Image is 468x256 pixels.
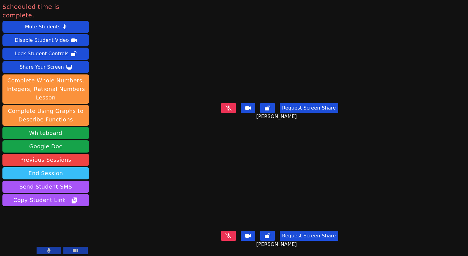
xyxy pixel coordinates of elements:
div: Lock Student Controls [15,49,69,59]
button: Complete Using Graphs to Describe Functions [2,105,89,126]
a: Previous Sessions [2,154,89,166]
button: Lock Student Controls [2,48,89,60]
span: Copy Student Link [13,196,78,204]
button: End Session [2,167,89,179]
span: Scheduled time is complete. [2,2,89,20]
button: Request Screen Share [280,231,338,241]
span: [PERSON_NAME] [256,241,298,248]
div: Share Your Screen [19,62,64,72]
button: Share Your Screen [2,61,89,73]
button: Request Screen Share [280,103,338,113]
button: Whiteboard [2,127,89,139]
button: Disable Student Video [2,34,89,46]
div: Disable Student Video [15,35,69,45]
span: [PERSON_NAME] [256,113,298,120]
div: Mute Students [25,22,60,32]
button: Mute Students [2,21,89,33]
a: Google Doc [2,140,89,153]
button: Copy Student Link [2,194,89,206]
button: Complete Whole Numbers, Integers, Rational Numbers Lesson [2,74,89,104]
button: Send Student SMS [2,181,89,193]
